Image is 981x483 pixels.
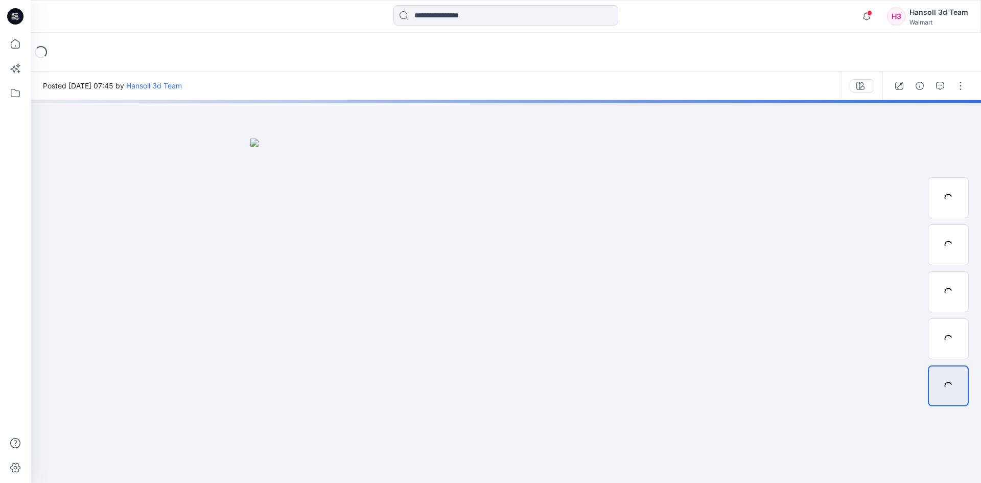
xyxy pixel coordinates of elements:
[126,81,182,90] a: Hansoll 3d Team
[912,78,928,94] button: Details
[909,18,968,26] div: Walmart
[887,7,905,26] div: H3
[43,80,182,91] span: Posted [DATE] 07:45 by
[909,6,968,18] div: Hansoll 3d Team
